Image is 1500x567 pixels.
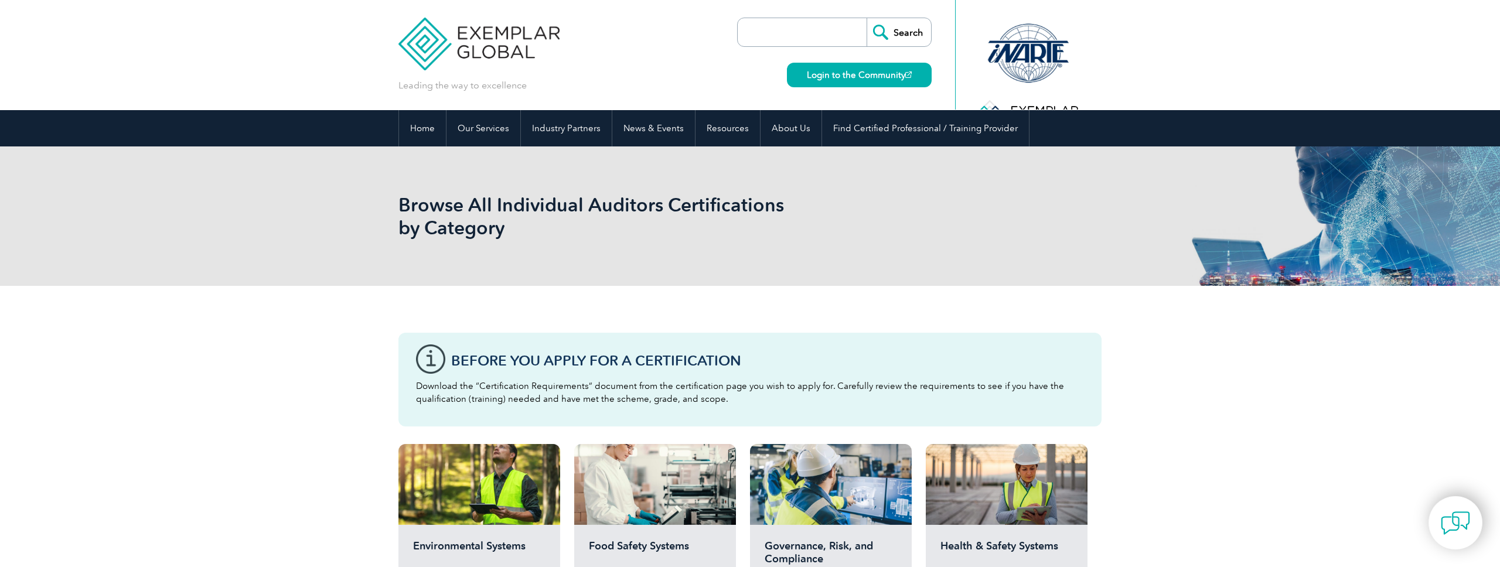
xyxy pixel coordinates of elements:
a: About Us [761,110,821,146]
h1: Browse All Individual Auditors Certifications by Category [398,193,848,239]
a: News & Events [612,110,695,146]
img: open_square.png [905,71,912,78]
a: Find Certified Professional / Training Provider [822,110,1029,146]
input: Search [867,18,931,46]
a: Home [399,110,446,146]
img: contact-chat.png [1441,508,1470,538]
a: Our Services [446,110,520,146]
p: Download the “Certification Requirements” document from the certification page you wish to apply ... [416,380,1084,405]
p: Leading the way to excellence [398,79,527,92]
h3: Before You Apply For a Certification [451,353,1084,368]
a: Resources [696,110,760,146]
a: Industry Partners [521,110,612,146]
a: Login to the Community [787,63,932,87]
